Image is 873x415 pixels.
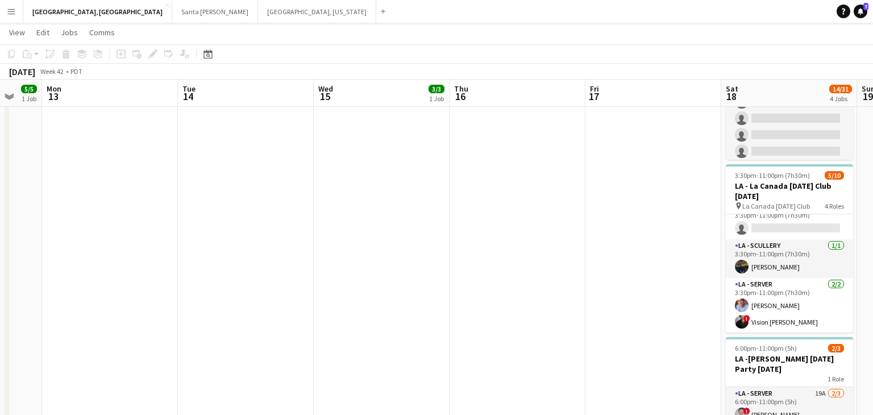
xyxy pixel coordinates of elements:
span: Jobs [61,27,78,38]
span: 15 [317,90,333,103]
span: 16 [452,90,468,103]
h3: LA -[PERSON_NAME] [DATE] Party [DATE] [726,354,853,374]
span: 13 [45,90,61,103]
span: 17 [588,90,599,103]
app-card-role: LA - Scullery1/13:30pm-11:00pm (7h30m)[PERSON_NAME] [726,239,853,278]
h3: LA - La Canada [DATE] Club [DATE] [726,181,853,201]
span: Comms [89,27,115,38]
span: 14/31 [829,85,852,93]
a: View [5,25,30,40]
div: [DATE] [9,66,35,77]
span: Sat [726,84,738,94]
span: 4 Roles [825,202,844,210]
span: 5/10 [825,171,844,180]
span: 1 Role [828,375,844,383]
span: Edit [36,27,49,38]
span: 14 [181,90,196,103]
app-job-card: 3:30pm-11:00pm (7h30m)5/10LA - La Canada [DATE] Club [DATE] La Canada [DATE] Club4 Roles Captain0... [726,164,853,333]
span: 3:30pm-11:00pm (7h30m) [735,171,810,180]
button: [GEOGRAPHIC_DATA], [US_STATE] [258,1,376,23]
span: 3/3 [429,85,444,93]
app-card-role: Captain0/13:30pm-11:00pm (7h30m) [726,201,853,239]
div: 1 Job [429,94,444,103]
span: View [9,27,25,38]
span: 5/5 [21,85,37,93]
div: 4 Jobs [830,94,851,103]
button: [GEOGRAPHIC_DATA], [GEOGRAPHIC_DATA] [23,1,172,23]
span: 2/3 [828,344,844,352]
a: 7 [854,5,867,18]
span: 7 [863,3,868,10]
div: 1 Job [22,94,36,103]
a: Comms [85,25,119,40]
a: Edit [32,25,54,40]
span: Mon [47,84,61,94]
a: Jobs [56,25,82,40]
button: Santa [PERSON_NAME] [172,1,258,23]
span: Wed [318,84,333,94]
div: PDT [70,67,82,76]
span: ! [743,408,750,414]
span: Week 42 [38,67,66,76]
span: La Canada [DATE] Club [742,202,810,210]
span: Fri [590,84,599,94]
span: Tue [182,84,196,94]
span: 18 [724,90,738,103]
app-card-role: LA - Server2/23:30pm-11:00pm (7h30m)[PERSON_NAME]!Vision [PERSON_NAME] [726,278,853,333]
span: ! [743,315,750,322]
span: Thu [454,84,468,94]
span: 6:00pm-11:00pm (5h) [735,344,797,352]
